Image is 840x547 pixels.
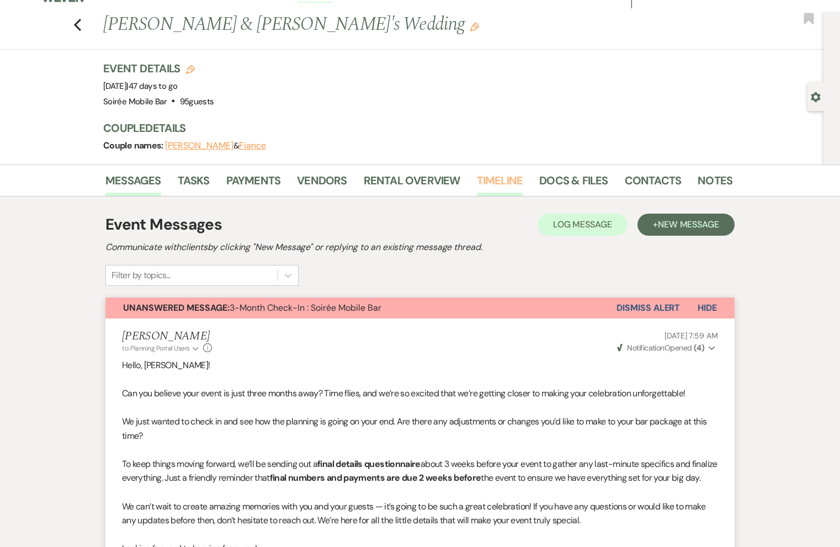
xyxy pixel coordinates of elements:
[123,302,230,314] strong: Unanswered Message:
[694,343,704,353] strong: ( 4 )
[616,298,680,318] button: Dismiss Alert
[617,343,704,353] span: Opened
[539,172,608,196] a: Docs & Files
[122,457,718,485] p: To keep things moving forward, we’ll be sending out a about 3 weeks before your event to gather a...
[122,500,718,528] p: We can’t wait to create amazing memories with you and your guests — it’s going to be such a great...
[698,172,732,196] a: Notes
[180,96,214,107] span: 95 guests
[553,219,612,230] span: Log Message
[658,219,719,230] span: New Message
[165,140,266,151] span: &
[122,358,718,373] p: Hello, [PERSON_NAME]!
[103,96,167,107] span: Soirée Mobile Bar
[178,172,210,196] a: Tasks
[637,214,735,236] button: +New Message
[129,81,178,92] span: 47 days to go
[122,343,200,353] button: to: Planning Portal Users
[239,141,266,150] button: Fiance
[105,241,735,254] h2: Communicate with clients by clicking "New Message" or replying to an existing message thread.
[103,61,214,76] h3: Event Details
[122,330,212,343] h5: [PERSON_NAME]
[364,172,460,196] a: Rental Overview
[477,172,523,196] a: Timeline
[126,81,177,92] span: |
[627,343,664,353] span: Notification
[698,302,717,314] span: Hide
[470,22,479,31] button: Edit
[123,302,381,314] span: 3-Month Check-In : Soirée Mobile Bar
[664,331,718,341] span: [DATE] 7:59 AM
[105,172,161,196] a: Messages
[122,386,718,401] p: Can you believe your event is just three months away? Time flies, and we’re so excited that we’re...
[297,172,347,196] a: Vendors
[122,415,718,443] p: We just wanted to check in and see how the planning is going on your end. Are there any adjustmen...
[103,12,598,38] h1: [PERSON_NAME] & [PERSON_NAME]'s Wedding
[165,141,233,150] button: [PERSON_NAME]
[317,458,421,470] strong: final details questionnaire
[122,344,190,353] span: to: Planning Portal Users
[105,213,222,236] h1: Event Messages
[811,91,821,102] button: Open lead details
[625,172,682,196] a: Contacts
[270,472,481,484] strong: final numbers and payments are due 2 weeks before
[103,140,165,151] span: Couple names:
[226,172,281,196] a: Payments
[103,120,721,136] h3: Couple Details
[538,214,628,236] button: Log Message
[615,342,718,354] button: NotificationOpened (4)
[111,269,171,282] div: Filter by topics...
[105,298,616,318] button: Unanswered Message:3-Month Check-In : Soirée Mobile Bar
[103,81,177,92] span: [DATE]
[680,298,735,318] button: Hide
